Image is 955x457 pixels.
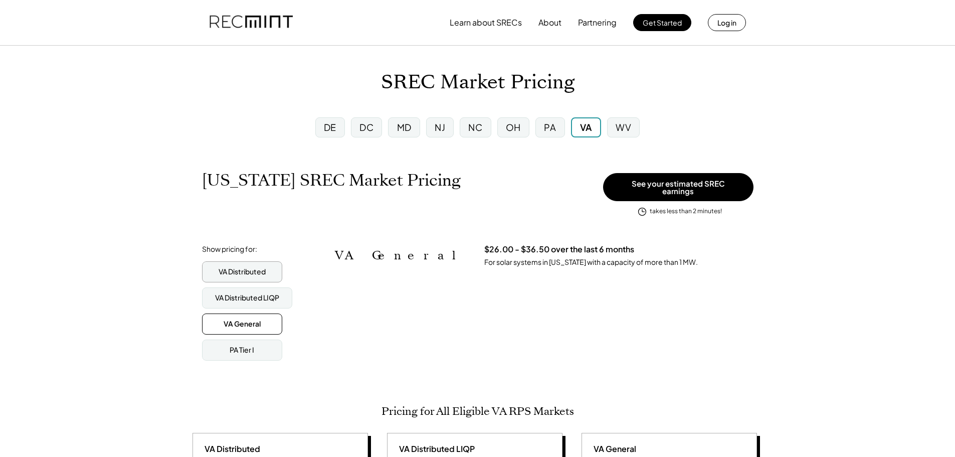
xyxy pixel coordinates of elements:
[450,13,522,33] button: Learn about SRECs
[201,443,260,454] div: VA Distributed
[580,121,592,133] div: VA
[578,13,617,33] button: Partnering
[219,267,266,277] div: VA Distributed
[603,173,753,201] button: See your estimated SREC earnings
[210,6,293,40] img: recmint-logotype%403x.png
[708,14,746,31] button: Log in
[435,121,445,133] div: NJ
[616,121,631,133] div: WV
[224,319,261,329] div: VA General
[202,244,257,254] div: Show pricing for:
[381,71,575,94] h1: SREC Market Pricing
[633,14,691,31] button: Get Started
[381,405,574,418] h2: Pricing for All Eligible VA RPS Markets
[202,171,461,190] h1: [US_STATE] SREC Market Pricing
[230,345,254,355] div: PA Tier I
[484,257,698,267] div: For solar systems in [US_STATE] with a capacity of more than 1 MW.
[468,121,482,133] div: NC
[324,121,336,133] div: DE
[590,443,636,454] div: VA General
[359,121,373,133] div: DC
[395,443,475,454] div: VA Distributed LIQP
[544,121,556,133] div: PA
[335,248,469,263] h2: VA General
[484,244,634,255] h3: $26.00 - $36.50 over the last 6 months
[538,13,561,33] button: About
[506,121,521,133] div: OH
[397,121,412,133] div: MD
[215,293,279,303] div: VA Distributed LIQP
[650,207,722,216] div: takes less than 2 minutes!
